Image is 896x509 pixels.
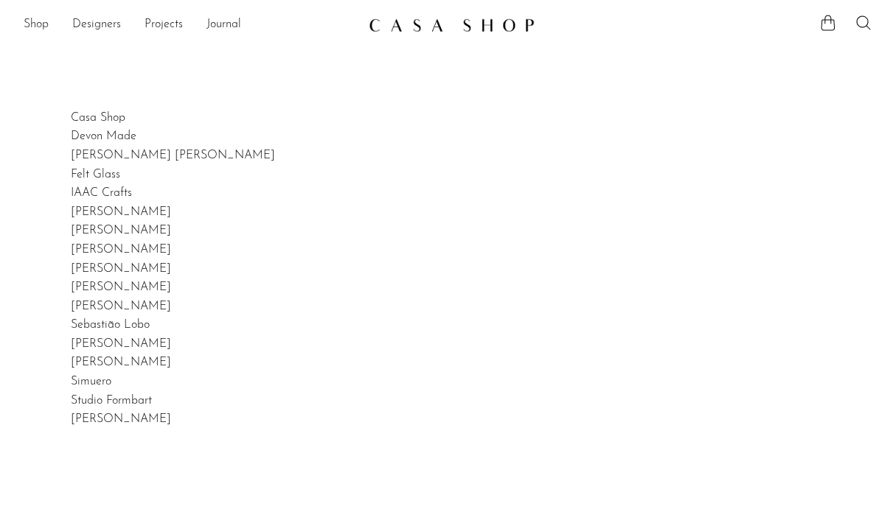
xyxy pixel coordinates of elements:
[71,357,171,368] a: [PERSON_NAME]
[24,15,49,35] a: Shop
[71,187,132,199] a: IAAC Crafts
[71,150,275,161] a: [PERSON_NAME] [PERSON_NAME]
[71,281,171,293] a: [PERSON_NAME]
[24,13,357,38] nav: Desktop navigation
[71,413,171,425] a: [PERSON_NAME]
[24,13,357,38] ul: NEW HEADER MENU
[71,338,171,350] a: [PERSON_NAME]
[71,130,136,142] a: Devon Made
[71,263,171,275] a: [PERSON_NAME]
[71,319,150,331] a: Sebastião Lobo
[71,169,120,180] a: Felt Glass
[206,15,241,35] a: Journal
[71,206,171,218] a: [PERSON_NAME]
[72,15,121,35] a: Designers
[71,395,152,407] a: Studio Formbart
[71,301,171,312] a: [PERSON_NAME]
[145,15,183,35] a: Projects
[71,244,171,256] a: [PERSON_NAME]
[71,376,111,387] a: Simuero
[71,112,125,124] a: Casa Shop
[71,225,171,236] a: [PERSON_NAME]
